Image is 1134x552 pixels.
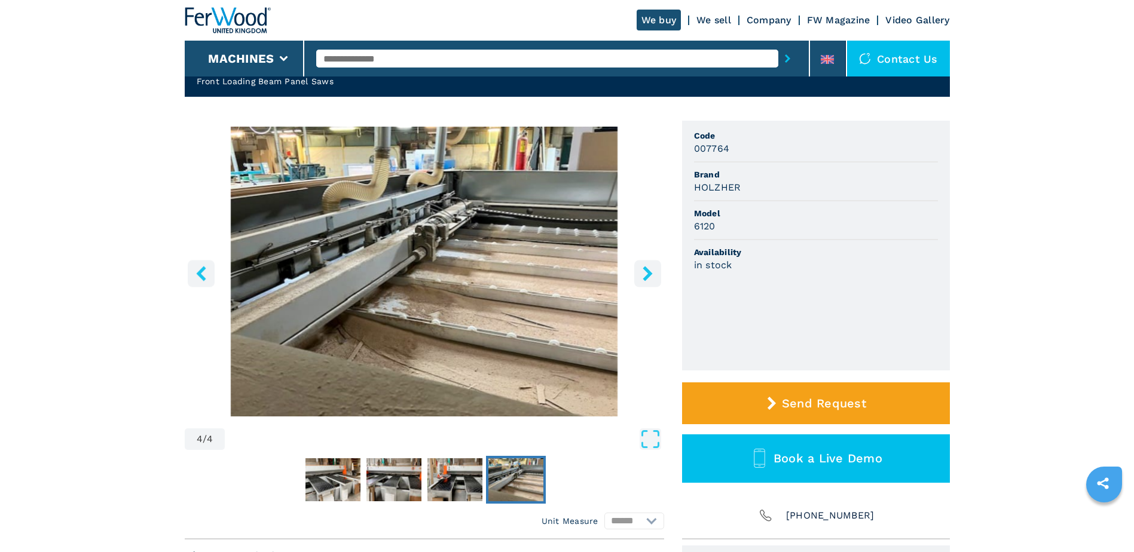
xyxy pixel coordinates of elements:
button: Machines [208,51,274,66]
button: Go to Slide 4 [486,456,546,504]
div: Contact us [847,41,950,76]
span: Send Request [782,396,866,410]
span: Brand [694,168,938,180]
nav: Thumbnail Navigation [185,456,664,504]
h2: Front Loading Beam Panel Saws [197,75,334,87]
img: b737f9cae259e6cedb71e2991033afcb [305,458,360,501]
button: Open Fullscreen [228,428,661,450]
img: bea1ac9a5a5299313c5ecdb00f77368d [366,458,421,501]
iframe: Chat [1083,498,1125,543]
span: [PHONE_NUMBER] [786,507,875,524]
span: 4 [197,434,203,444]
a: Video Gallery [885,14,949,26]
span: Availability [694,246,938,258]
a: We sell [696,14,731,26]
button: left-button [188,260,215,287]
a: sharethis [1088,468,1118,498]
a: Company [747,14,791,26]
button: Send Request [682,382,950,424]
img: Front Loading Beam Panel Saws HOLZHER 6120 [185,127,664,416]
button: Go to Slide 3 [425,456,485,504]
button: Book a Live Demo [682,434,950,483]
a: FW Magazine [807,14,870,26]
a: We buy [637,10,681,30]
h3: HOLZHER [694,180,741,194]
span: / [203,434,207,444]
h3: 007764 [694,142,730,155]
img: Contact us [859,53,871,65]
button: right-button [634,260,661,287]
button: Go to Slide 2 [364,456,424,504]
img: 316fe341933ca71ee3743152f840b251 [427,458,482,501]
span: Code [694,130,938,142]
span: Model [694,207,938,219]
span: Book a Live Demo [774,451,882,465]
em: Unit Measure [542,515,598,527]
h3: 6120 [694,219,716,233]
img: Ferwood [185,7,271,33]
button: Go to Slide 1 [303,456,363,504]
img: Phone [757,507,774,524]
button: submit-button [778,45,797,72]
div: Go to Slide 4 [185,127,664,416]
span: 4 [207,434,213,444]
img: 95c7ea4c4eff18fee789cb15b6e59846 [488,458,543,501]
h3: in stock [694,258,732,272]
